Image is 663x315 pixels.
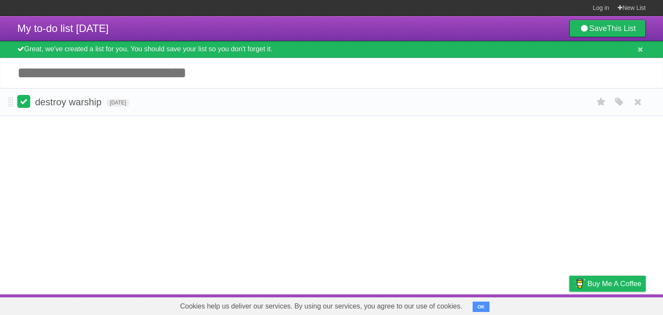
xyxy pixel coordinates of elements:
[607,24,636,33] b: This List
[587,276,641,291] span: Buy me a coffee
[35,97,104,107] span: destroy warship
[483,296,518,313] a: Developers
[106,99,129,107] span: [DATE]
[473,302,489,312] button: OK
[529,296,548,313] a: Terms
[455,296,473,313] a: About
[574,276,585,291] img: Buy me a coffee
[558,296,581,313] a: Privacy
[171,298,471,315] span: Cookies help us deliver our services. By using our services, you agree to our use of cookies.
[569,20,646,37] a: SaveThis List
[17,95,30,108] label: Done
[17,22,109,34] span: My to-do list [DATE]
[593,95,609,109] label: Star task
[569,276,646,292] a: Buy me a coffee
[591,296,646,313] a: Suggest a feature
